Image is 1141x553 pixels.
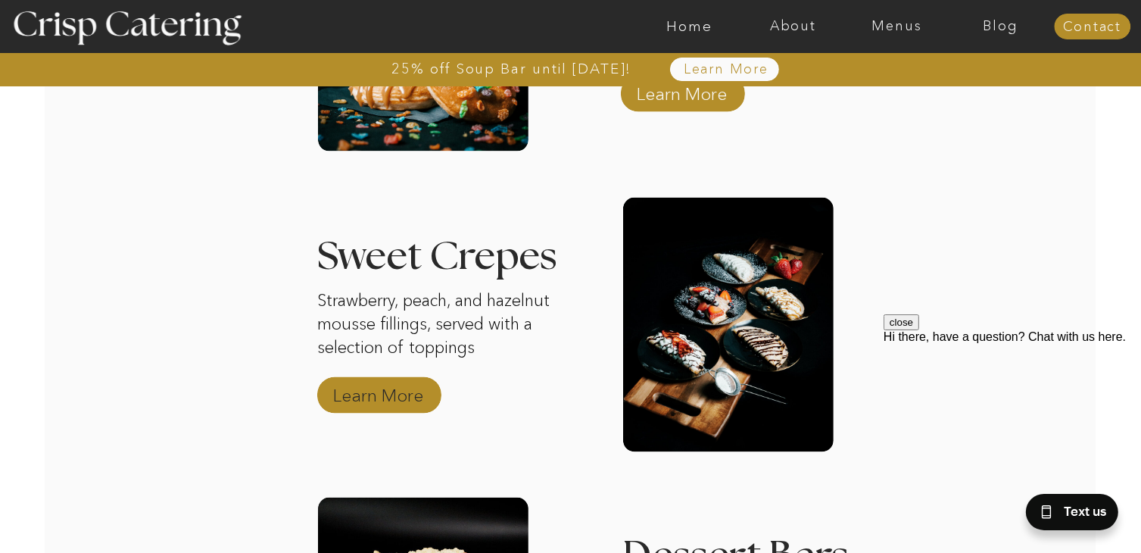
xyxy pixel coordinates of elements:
[318,289,566,362] p: Strawberry, peach, and hazelnut mousse fillings, served with a selection of toppings
[649,62,804,77] a: Learn More
[638,19,741,34] a: Home
[632,68,733,112] a: Learn More
[884,314,1141,496] iframe: podium webchat widget prompt
[318,237,597,276] h3: Sweet Crepes
[329,370,429,414] a: Learn More
[1020,477,1141,553] iframe: podium webchat widget bubble
[949,19,1052,34] a: Blog
[1054,20,1130,35] a: Contact
[338,61,687,77] a: 25% off Soup Bar until [DATE]!
[845,19,949,34] a: Menus
[741,19,845,34] a: About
